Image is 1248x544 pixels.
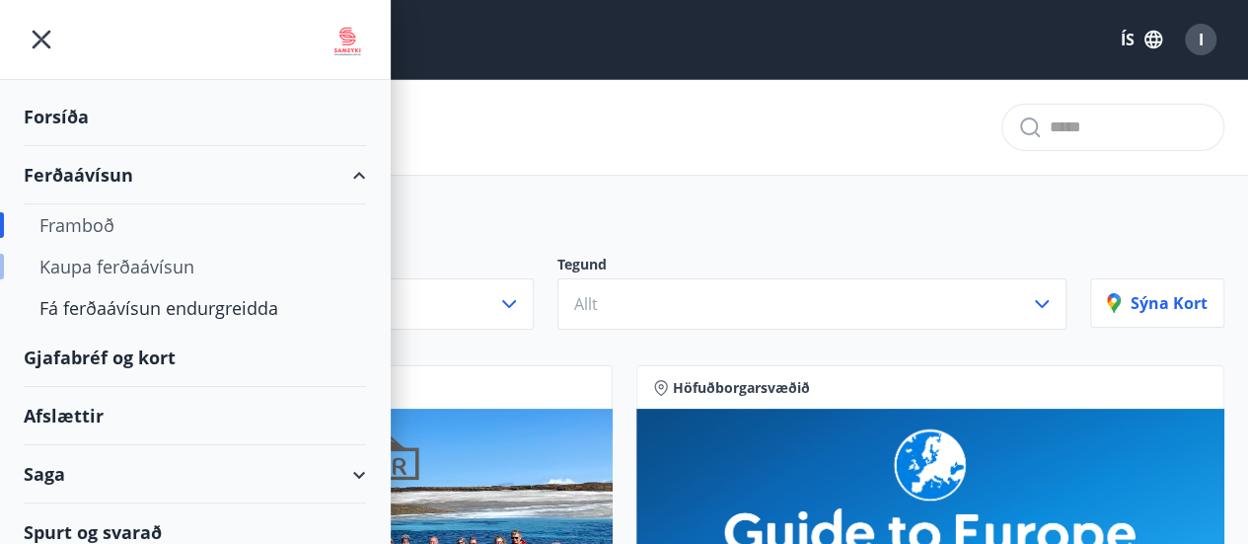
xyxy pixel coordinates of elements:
[557,278,1067,330] button: Allt
[24,387,366,445] div: Afslættir
[574,293,598,315] span: Allt
[39,204,350,246] div: Framboð
[1107,292,1208,314] p: Sýna kort
[24,329,366,387] div: Gjafabréf og kort
[1090,278,1224,328] button: Sýna kort
[1199,29,1204,50] span: I
[1110,22,1173,57] button: ÍS
[24,22,59,57] button: menu
[39,287,350,329] div: Fá ferðaávísun endurgreidda
[557,255,1067,278] p: Tegund
[24,88,366,146] div: Forsíða
[24,445,366,504] div: Saga
[673,378,810,398] span: Höfuðborgarsvæðið
[329,22,366,61] img: union_logo
[24,146,366,204] div: Ferðaávísun
[39,246,350,287] div: Kaupa ferðaávísun
[1177,16,1224,63] button: I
